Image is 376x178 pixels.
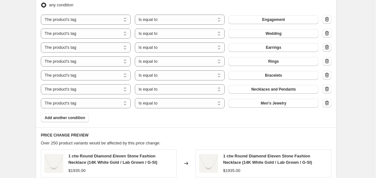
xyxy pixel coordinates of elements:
span: Necklaces and Pendants [251,87,296,92]
span: Men's Jewelry [261,101,286,106]
button: Engagement [229,15,318,24]
button: Necklaces and Pendants [229,85,318,94]
button: Add another condition [41,113,89,122]
img: LADR01010004W-main_image-a9966bff632c45329662bf57c79e1885_80x.png [199,154,218,173]
span: Earrings [266,45,281,50]
span: Bracelets [265,73,282,78]
span: Add another condition [45,115,85,120]
span: 1 ctw Round Diamond Eleven Stone Fashion Necklace (14K White Gold / Lab Grown / G-SI) [68,154,157,165]
button: Earrings [229,43,318,52]
button: Bracelets [229,71,318,80]
h6: PRICE CHANGE PREVIEW [41,133,331,138]
button: Rings [229,57,318,66]
span: Engagement [262,17,285,22]
div: $1935.00 [68,168,85,174]
div: $1935.00 [223,168,240,174]
img: LADR01010004W-main_image-a9966bff632c45329662bf57c79e1885_80x.png [44,154,63,173]
span: any condition [49,3,73,7]
span: Rings [268,59,279,64]
span: 1 ctw Round Diamond Eleven Stone Fashion Necklace (14K White Gold / Lab Grown / G-SI) [223,154,312,165]
button: Wedding [229,29,318,38]
span: Wedding [266,31,281,36]
button: Men's Jewelry [229,99,318,108]
span: Over 250 product variants would be affected by this price change: [41,141,160,145]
